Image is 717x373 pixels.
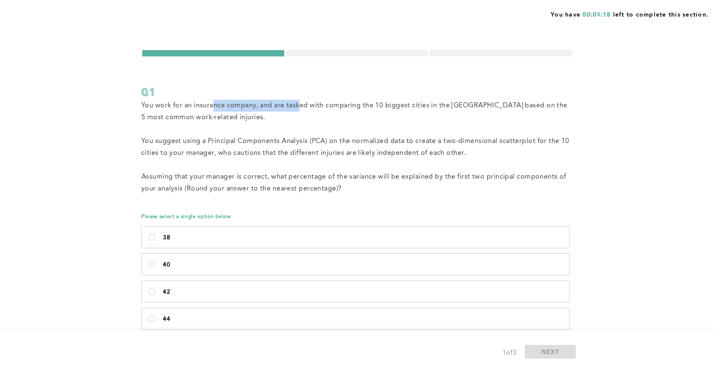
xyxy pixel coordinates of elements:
[141,138,571,157] span: You suggest using a Principal Components Analysis (PCA) on the normalized data to create a two-di...
[141,84,572,100] div: Q1
[141,213,572,220] span: Please select a single option below
[541,348,560,356] span: NEXT
[525,345,576,359] button: NEXT
[163,261,563,268] p: 40
[163,234,563,241] p: 38
[163,289,563,295] p: 42
[583,12,611,18] span: 00:03:18
[502,347,516,359] div: 1 of 3
[141,174,568,192] span: Assuming that your manager is correct, what percentage of the variance will be explained by the f...
[141,102,569,121] span: You work for an insurance company, and are tasked with comparing the 10 biggest cities in the [GE...
[551,8,709,19] span: You have left to complete this section.
[163,316,563,323] p: 44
